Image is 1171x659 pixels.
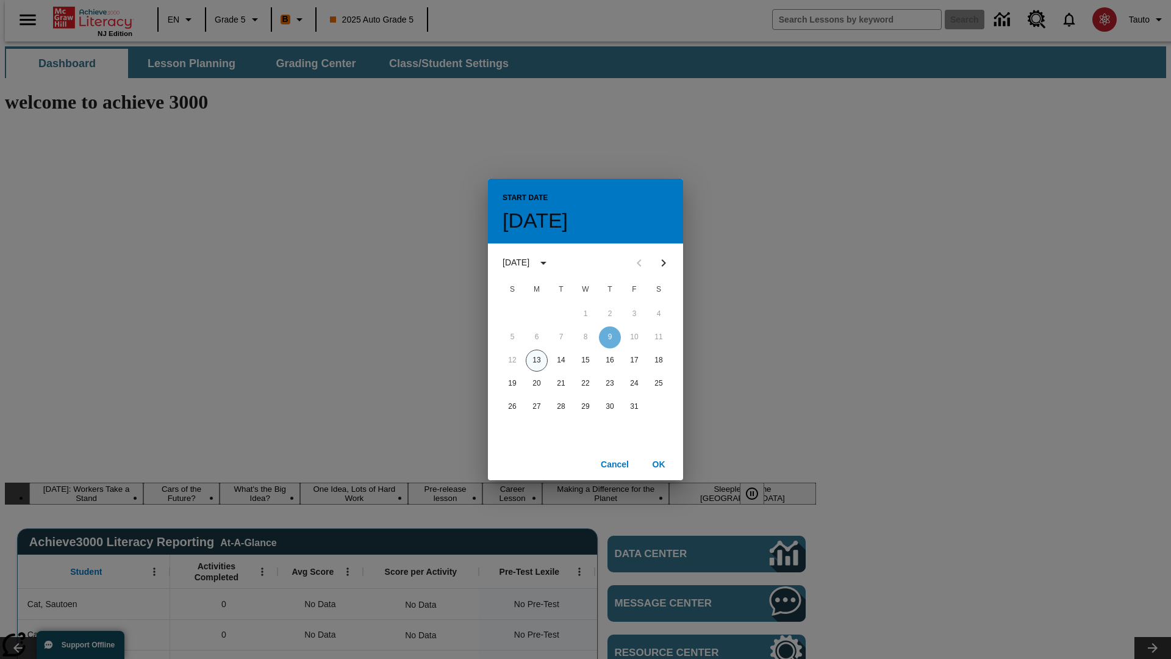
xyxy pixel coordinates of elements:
[526,373,548,395] button: 20
[623,350,645,372] button: 17
[599,278,621,302] span: Thursday
[575,350,596,372] button: 15
[503,189,548,208] span: Start Date
[623,373,645,395] button: 24
[550,350,572,372] button: 14
[623,278,645,302] span: Friday
[550,278,572,302] span: Tuesday
[501,278,523,302] span: Sunday
[550,373,572,395] button: 21
[503,256,529,269] div: [DATE]
[599,373,621,395] button: 23
[599,396,621,418] button: 30
[575,396,596,418] button: 29
[623,396,645,418] button: 31
[648,278,670,302] span: Saturday
[526,350,548,372] button: 13
[575,278,596,302] span: Wednesday
[639,453,678,476] button: OK
[575,373,596,395] button: 22
[648,373,670,395] button: 25
[648,350,670,372] button: 18
[599,350,621,372] button: 16
[501,396,523,418] button: 26
[501,373,523,395] button: 19
[533,253,554,273] button: calendar view is open, switch to year view
[595,453,634,476] button: Cancel
[526,396,548,418] button: 27
[651,251,676,275] button: Next month
[503,208,568,234] h4: [DATE]
[550,396,572,418] button: 28
[526,278,548,302] span: Monday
